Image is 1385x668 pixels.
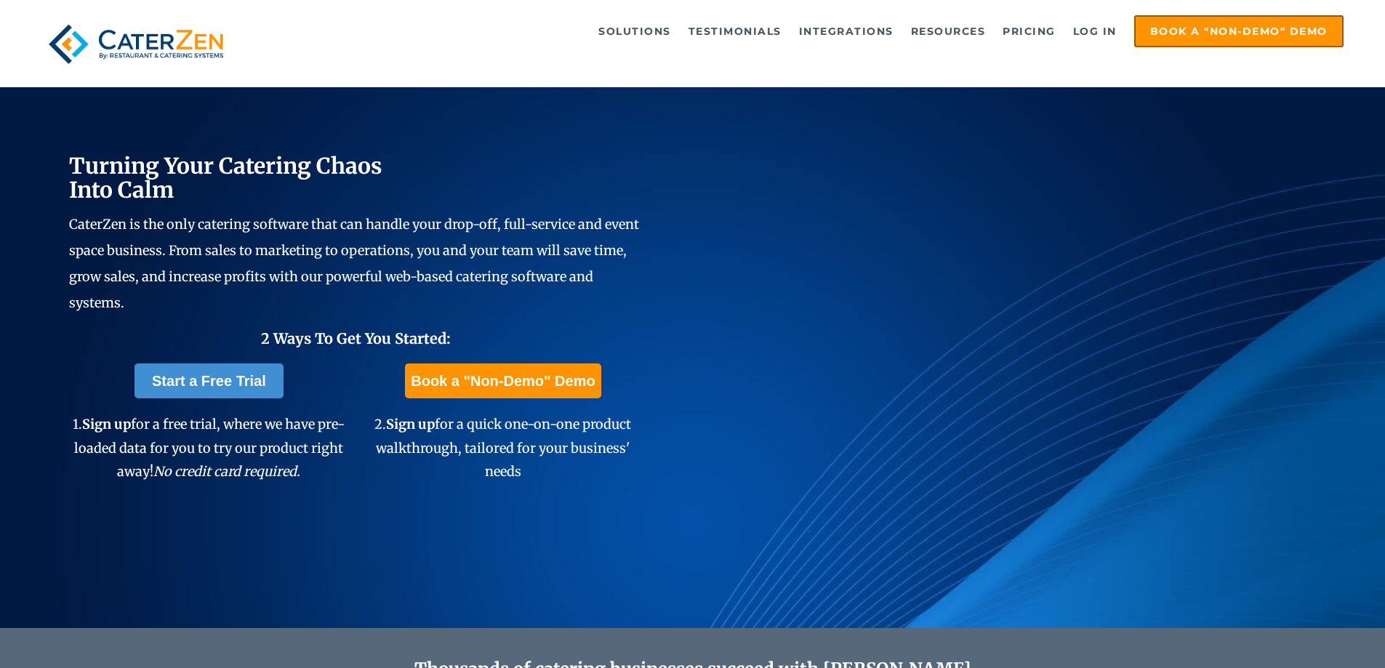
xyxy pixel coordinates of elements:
img: caterzen [41,15,230,73]
span: 2. for a quick one-on-one product walkthrough, tailored for your business' needs [374,416,631,480]
a: Pricing [995,17,1063,46]
a: Book a "Non-Demo" Demo [1134,15,1344,47]
em: No credit card required. [153,463,300,480]
a: Log in [1066,17,1124,46]
span: Sign up [386,416,435,432]
span: 2 Ways To Get You Started: [261,329,451,347]
span: Turning Your Catering Chaos Into Calm [69,152,382,204]
iframe: Help widget launcher [1256,611,1369,652]
a: Testimonials [681,17,789,46]
span: CaterZen is the only catering software that can handle your drop-off, full-service and event spac... [69,216,639,311]
a: Solutions [591,17,678,46]
a: Resources [904,17,993,46]
a: Start a Free Trial [135,363,284,398]
a: Book a "Non-Demo" Demo [405,363,601,398]
span: 1. for a free trial, where we have pre-loaded data for you to try our product right away! [73,416,345,480]
div: Navigation Menu [264,15,1344,47]
a: Integrations [792,17,901,46]
span: Sign up [82,416,131,432]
